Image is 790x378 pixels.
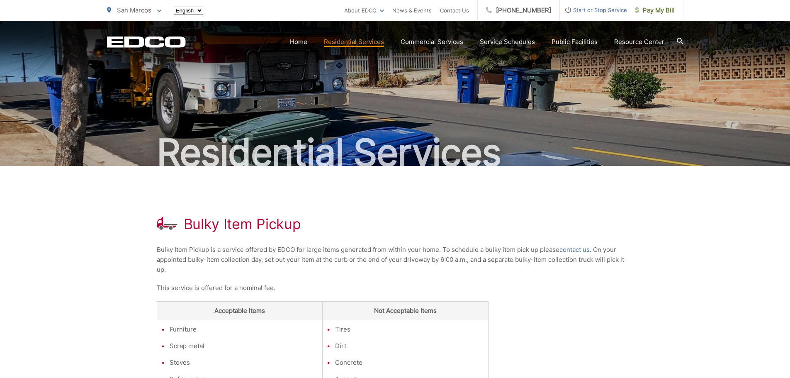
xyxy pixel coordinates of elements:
li: Furniture [170,324,318,334]
span: Pay My Bill [635,5,675,15]
li: Concrete [335,358,484,368]
strong: Acceptable Items [214,307,265,315]
p: Bulky Item Pickup is a service offered by EDCO for large items generated from within your home. T... [157,245,634,275]
li: Stoves [170,358,318,368]
a: About EDCO [344,5,384,15]
select: Select a language [174,7,203,15]
a: Residential Services [324,37,384,47]
li: Tires [335,324,484,334]
a: News & Events [392,5,432,15]
a: Public Facilities [552,37,598,47]
h2: Residential Services [107,132,683,173]
strong: Not Acceptable Items [374,307,437,315]
li: Dirt [335,341,484,351]
a: Contact Us [440,5,469,15]
a: Service Schedules [480,37,535,47]
a: Home [290,37,307,47]
h1: Bulky Item Pickup [184,216,301,232]
li: Scrap metal [170,341,318,351]
a: EDCD logo. Return to the homepage. [107,36,186,48]
a: contact us [559,245,590,255]
p: This service is offered for a nominal fee. [157,283,634,293]
a: Commercial Services [401,37,463,47]
a: Resource Center [614,37,664,47]
span: San Marcos [117,6,151,14]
